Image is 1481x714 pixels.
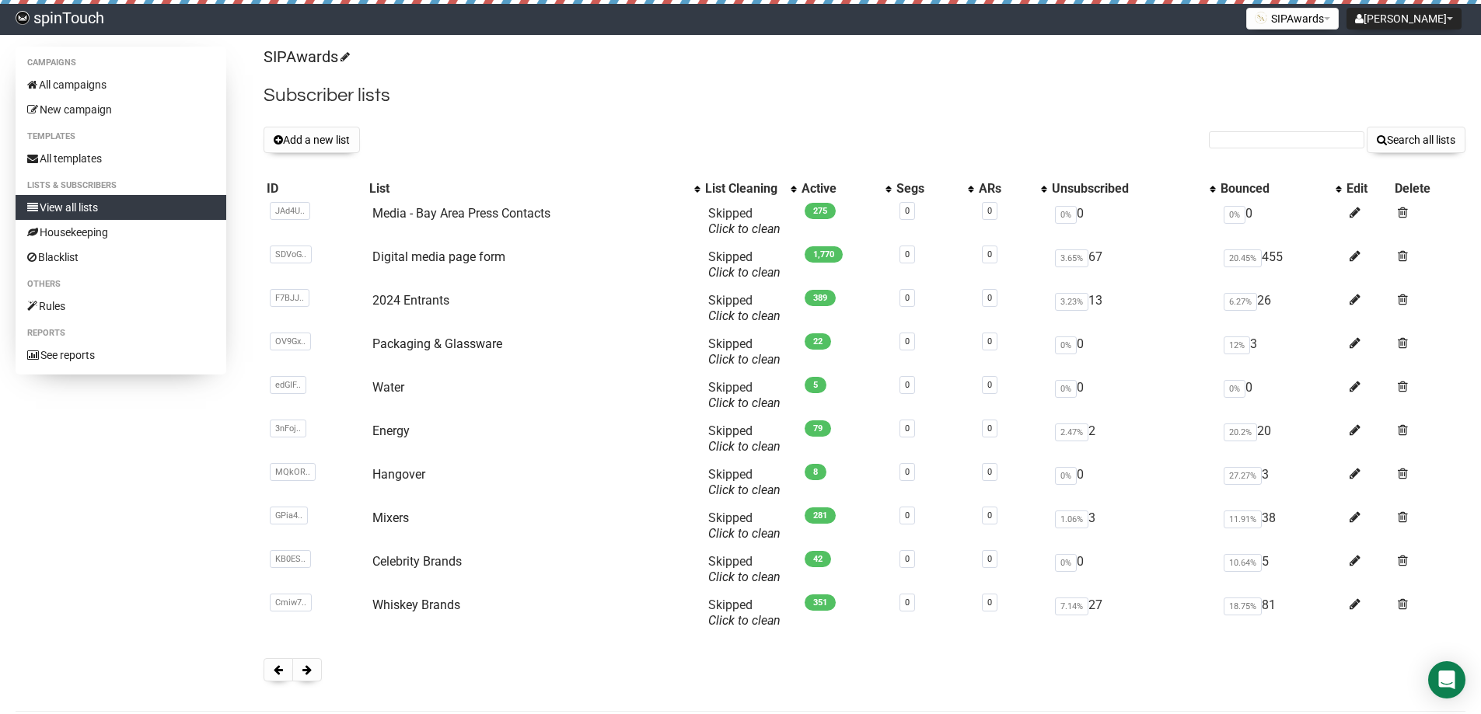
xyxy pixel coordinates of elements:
a: Click to clean [708,221,781,236]
span: 3.65% [1055,249,1088,267]
span: 0% [1224,380,1245,398]
span: 1.06% [1055,510,1088,528]
a: 0 [987,554,992,564]
span: 389 [805,290,836,306]
td: 0 [1049,548,1217,591]
a: Celebrity Brands [372,554,462,569]
span: 18.75% [1224,597,1262,615]
th: Delete: No sort applied, sorting is disabled [1392,178,1465,200]
a: Packaging & Glassware [372,336,502,351]
li: Reports [16,324,226,343]
span: Skipped [708,336,781,367]
div: List [369,181,686,197]
div: Segs [896,181,960,197]
a: 0 [905,510,910,521]
td: 27 [1049,591,1217,635]
td: 81 [1217,591,1343,635]
span: 1,770 [805,246,843,263]
th: List: No sort applied, activate to apply an ascending sort [366,178,702,200]
td: 13 [1049,287,1217,330]
span: 20.45% [1224,249,1262,267]
span: 12% [1224,336,1250,354]
div: Bounced [1221,181,1328,197]
button: Add a new list [264,127,360,153]
td: 2 [1049,417,1217,461]
th: Bounced: No sort applied, activate to apply an ascending sort [1217,178,1343,200]
span: 79 [805,420,831,437]
span: Skipped [708,423,781,454]
span: 351 [805,594,836,611]
a: Click to clean [708,569,781,584]
div: Unsubscribed [1052,181,1202,197]
a: 0 [987,206,992,216]
span: 2.47% [1055,423,1088,441]
div: Edit [1347,181,1388,197]
div: ARs [979,181,1033,197]
a: 0 [987,510,992,521]
a: Media - Bay Area Press Contacts [372,206,550,221]
a: 0 [905,467,910,477]
a: 0 [987,293,992,303]
a: Blacklist [16,245,226,270]
span: 0% [1055,554,1077,572]
a: Water [372,380,404,395]
span: 8 [805,464,826,480]
span: 0% [1055,336,1077,354]
a: 0 [987,467,992,477]
li: Templates [16,127,226,146]
td: 67 [1049,243,1217,287]
a: 0 [987,249,992,259]
a: 0 [905,206,910,216]
a: 0 [987,597,992,608]
a: 0 [987,423,992,434]
td: 20 [1217,417,1343,461]
a: 0 [905,336,910,347]
button: SIPAwards [1246,8,1339,30]
a: Digital media page form [372,249,505,264]
span: Skipped [708,597,781,628]
a: 0 [987,336,992,347]
a: Click to clean [708,395,781,410]
th: ID: No sort applied, sorting is disabled [264,178,366,200]
span: Skipped [708,467,781,497]
a: 0 [905,423,910,434]
a: 0 [905,293,910,303]
div: List Cleaning [705,181,783,197]
a: Mixers [372,510,409,525]
th: List Cleaning: No sort applied, activate to apply an ascending sort [702,178,798,200]
span: 7.14% [1055,597,1088,615]
span: MQkOR.. [270,463,316,481]
a: Housekeeping [16,220,226,245]
span: 0% [1224,206,1245,224]
td: 3 [1217,461,1343,504]
li: Campaigns [16,54,226,72]
a: Click to clean [708,482,781,497]
a: Click to clean [708,352,781,367]
td: 0 [1217,200,1343,243]
span: 3.23% [1055,293,1088,311]
th: Edit: No sort applied, sorting is disabled [1343,178,1392,200]
th: ARs: No sort applied, activate to apply an ascending sort [976,178,1049,200]
a: Energy [372,423,410,438]
span: 20.2% [1224,423,1257,441]
span: Skipped [708,293,781,323]
span: 10.64% [1224,554,1262,572]
span: 11.91% [1224,510,1262,528]
a: 0 [905,554,910,564]
a: Rules [16,294,226,319]
td: 3 [1217,330,1343,374]
span: SDVoG.. [270,246,312,263]
span: F7BJJ.. [270,289,309,307]
a: View all lists [16,195,226,220]
a: SIPAwards [264,47,348,66]
button: Search all lists [1367,127,1465,153]
td: 38 [1217,504,1343,548]
span: 22 [805,333,831,350]
td: 5 [1217,548,1343,591]
span: 42 [805,551,831,567]
span: 0% [1055,380,1077,398]
span: 6.27% [1224,293,1257,311]
span: Skipped [708,554,781,584]
a: Click to clean [708,613,781,628]
div: Open Intercom Messenger [1428,661,1465,698]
